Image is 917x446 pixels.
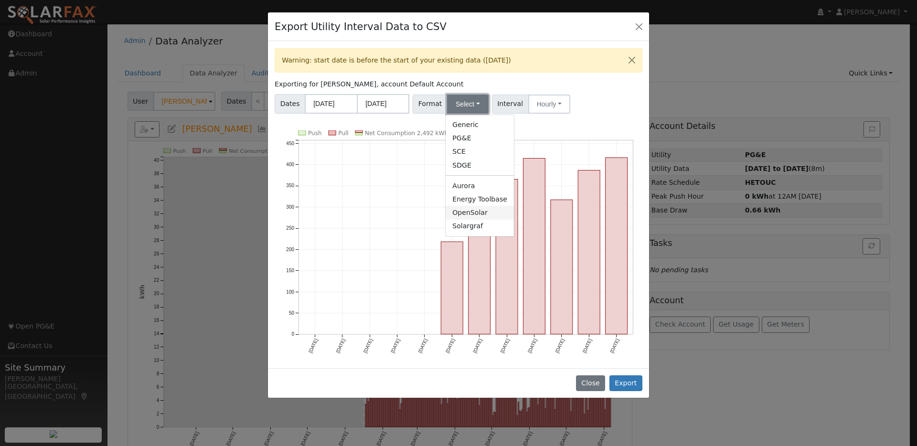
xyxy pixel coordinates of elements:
[446,220,514,233] a: Solargraf
[286,247,294,252] text: 200
[286,225,294,231] text: 250
[554,338,565,353] text: [DATE]
[286,162,294,167] text: 400
[446,132,514,145] a: PG&E
[286,204,294,210] text: 300
[582,338,593,353] text: [DATE]
[286,289,294,295] text: 100
[472,338,483,353] text: [DATE]
[528,95,570,114] button: Hourly
[413,95,448,114] span: Format
[446,192,514,206] a: Energy Toolbase
[441,242,463,334] rect: onclick=""
[275,48,642,73] div: Warning: start date is before the start of your existing data ([DATE])
[390,338,401,353] text: [DATE]
[492,95,529,114] span: Interval
[622,49,642,72] button: Close
[609,338,620,353] text: [DATE]
[609,375,642,392] button: Export
[338,130,348,137] text: Pull
[308,338,319,353] text: [DATE]
[447,95,489,114] button: Select
[446,159,514,172] a: SDGE
[292,331,295,337] text: 0
[446,206,514,219] a: OpenSolar
[632,20,646,33] button: Close
[446,118,514,132] a: Generic
[445,338,456,353] text: [DATE]
[275,94,305,114] span: Dates
[335,338,346,353] text: [DATE]
[286,183,294,188] text: 350
[275,19,447,34] h4: Export Utility Interval Data to CSV
[551,200,573,334] rect: onclick=""
[363,338,373,353] text: [DATE]
[289,310,295,316] text: 50
[576,375,605,392] button: Close
[523,159,545,334] rect: onclick=""
[527,338,538,353] text: [DATE]
[500,338,511,353] text: [DATE]
[606,158,628,334] rect: onclick=""
[308,130,322,137] text: Push
[446,145,514,159] a: SCE
[417,338,428,353] text: [DATE]
[365,130,448,137] text: Net Consumption 2,492 kWh
[496,180,518,334] rect: onclick=""
[469,174,490,334] rect: onclick=""
[275,79,463,89] label: Exporting for [PERSON_NAME], account Default Account
[286,141,294,146] text: 450
[578,170,600,334] rect: onclick=""
[286,268,294,273] text: 150
[446,179,514,192] a: Aurora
